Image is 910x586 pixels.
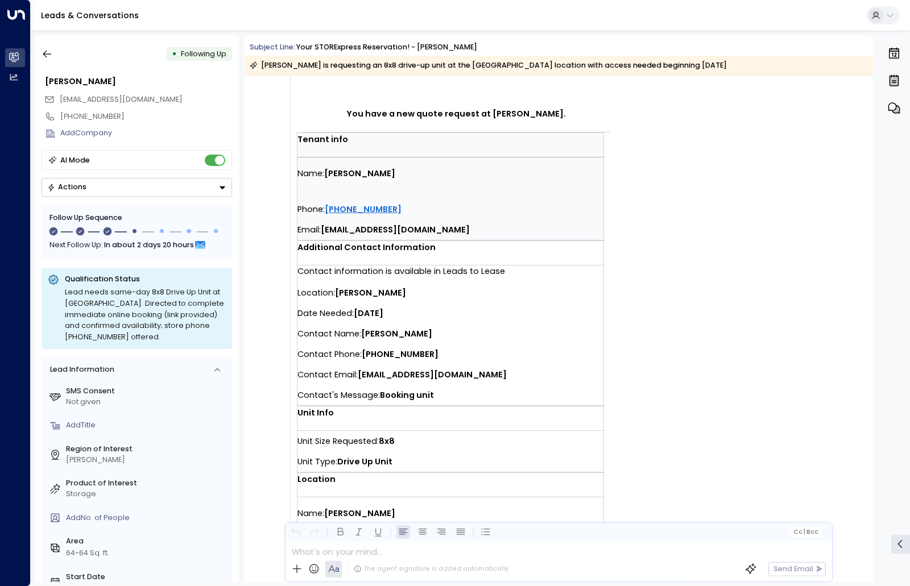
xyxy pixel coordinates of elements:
span: Contact's Message: [297,385,380,405]
div: AddNo. of People [66,513,228,523]
span: Name: [297,503,324,523]
strong: [PERSON_NAME] [324,508,395,519]
label: Area [66,536,228,547]
div: [PERSON_NAME] is requesting an 8x8 drive-up unit at the [GEOGRAPHIC_DATA] location with access ne... [250,60,727,71]
span: Email: [297,219,321,240]
strong: You have a new quote request at [PERSON_NAME]. [346,108,566,119]
button: Redo [308,525,322,539]
span: Name: [297,163,324,184]
div: AddTitle [66,420,228,431]
strong: Tenant info [297,134,348,145]
div: 64-64 Sq. ft. [66,548,109,559]
div: Your STORExpress Reservation! - [PERSON_NAME] [296,42,477,53]
button: Actions [42,178,232,197]
div: Lead needs same-day 8x8 Drive Up Unit at [GEOGRAPHIC_DATA]. Directed to complete immediate online... [65,286,226,343]
div: AddCompany [60,128,232,139]
div: Follow Up Sequence [50,213,224,224]
span: Unit Size Requested: [297,431,379,451]
strong: [PERSON_NAME] [361,328,432,339]
div: AI Mode [60,155,90,166]
span: tatumgracefriend@gmail.com [60,94,183,105]
strong: Location [297,473,336,485]
div: • [172,45,177,63]
label: Product of Interest [66,478,228,489]
div: Next Follow Up: [50,239,224,251]
strong: [EMAIL_ADDRESS][DOMAIN_NAME] [358,369,507,380]
label: Region of Interest [66,444,228,455]
a: [PHONE_NUMBER] [325,201,402,218]
strong: [PHONE_NUMBER] [362,348,439,360]
strong: Booking unit [380,389,434,401]
p: Qualification Status [65,274,226,284]
div: The agent signature is added automatically [354,564,508,573]
a: Leads & Conversations [41,10,139,21]
span: Unit Type: [297,451,337,472]
div: [PERSON_NAME] [45,76,232,88]
div: [PHONE_NUMBER] [60,111,232,122]
strong: Additional Contact Information [297,242,436,253]
span: Contact Email: [297,364,358,385]
strong: [PERSON_NAME] [324,168,395,179]
strong: 8x8 [379,435,395,447]
label: Start Date [66,572,228,583]
div: Storage [66,489,228,500]
strong: Drive Up Unit [337,456,392,467]
span: [EMAIL_ADDRESS][DOMAIN_NAME] [60,94,183,104]
strong: [PERSON_NAME] [335,287,406,298]
span: In about 2 days 20 hours [105,239,195,251]
div: Actions [47,182,86,192]
span: Cc Bcc [793,529,818,535]
span: Contact Phone: [297,344,362,364]
div: Contact information is available in Leads to Lease [297,265,603,277]
div: Not given [66,397,228,408]
strong: [DATE] [354,307,383,319]
span: Subject Line: [250,42,295,52]
span: Following Up [181,49,226,59]
div: Lead Information [46,364,114,375]
div: [PERSON_NAME] [66,455,228,466]
span: | [804,529,805,535]
button: Cc|Bcc [789,527,822,537]
span: Date Needed: [297,303,354,323]
span: Contact Name: [297,323,361,344]
span: Location: [297,282,335,303]
div: Button group with a nested menu [42,178,232,197]
strong: Unit Info [297,407,334,418]
button: Undo [288,525,303,539]
label: SMS Consent [66,386,228,397]
span: Phone: [297,199,325,219]
strong: [EMAIL_ADDRESS][DOMAIN_NAME] [321,224,470,235]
